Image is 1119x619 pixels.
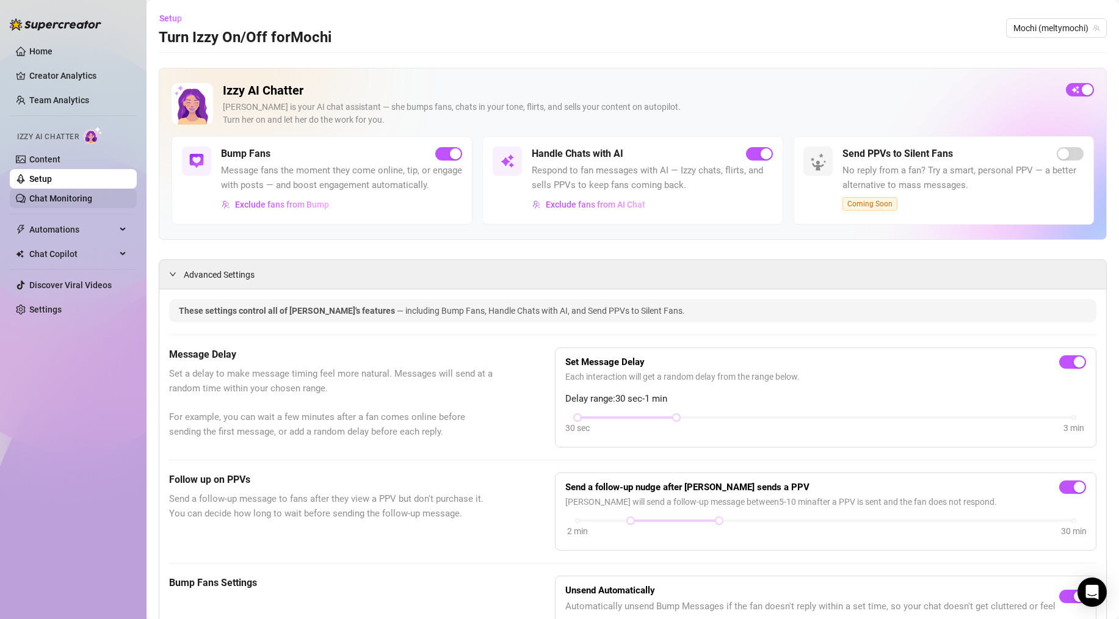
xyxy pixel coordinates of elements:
span: Message fans the moment they come online, tip, or engage with posts — and boost engagement automa... [221,164,462,192]
img: Izzy AI Chatter [172,83,213,125]
h5: Message Delay [169,347,494,362]
span: Respond to fan messages with AI — Izzy chats, flirts, and sells PPVs to keep fans coming back. [532,164,773,192]
h5: Bump Fans Settings [169,576,494,590]
span: — including Bump Fans, Handle Chats with AI, and Send PPVs to Silent Fans. [397,306,685,316]
button: Exclude fans from AI Chat [532,195,646,214]
span: Each interaction will get a random delay from the range below. [565,370,1086,383]
img: silent-fans-ppv-o-N6Mmdf.svg [810,153,830,173]
div: Open Intercom Messenger [1077,577,1107,607]
span: expanded [169,270,176,278]
img: svg%3e [500,154,515,168]
img: svg%3e [532,200,541,209]
strong: Set Message Delay [565,357,645,367]
span: Chat Copilot [29,244,116,264]
div: 30 sec [565,421,590,435]
div: 2 min [567,524,588,538]
span: Advanced Settings [184,268,255,281]
span: Setup [159,13,182,23]
span: These settings control all of [PERSON_NAME]'s features [179,306,397,316]
div: 30 min [1061,524,1087,538]
span: Izzy AI Chatter [17,131,79,143]
h2: Izzy AI Chatter [223,83,1056,98]
a: Creator Analytics [29,66,127,85]
button: Setup [159,9,192,28]
a: Content [29,154,60,164]
span: Send a follow-up message to fans after they view a PPV but don't purchase it. You can decide how ... [169,492,494,521]
strong: Send a follow-up nudge after [PERSON_NAME] sends a PPV [565,482,809,493]
div: [PERSON_NAME] is your AI chat assistant — she bumps fans, chats in your tone, flirts, and sells y... [223,101,1056,126]
h5: Handle Chats with AI [532,147,623,161]
span: No reply from a fan? Try a smart, personal PPV — a better alternative to mass messages. [842,164,1084,192]
a: Team Analytics [29,95,89,105]
span: Exclude fans from Bump [235,200,329,209]
a: Chat Monitoring [29,194,92,203]
a: Discover Viral Videos [29,280,112,290]
img: logo-BBDzfeDw.svg [10,18,101,31]
h5: Follow up on PPVs [169,472,494,487]
span: thunderbolt [16,225,26,234]
span: Delay range: 30 sec - 1 min [565,392,1086,407]
h3: Turn Izzy On/Off for Mochi [159,28,331,48]
div: expanded [169,267,184,281]
span: Coming Soon [842,197,897,211]
h5: Send PPVs to Silent Fans [842,147,953,161]
span: Mochi (meltymochi) [1013,19,1099,37]
a: Home [29,46,53,56]
span: [PERSON_NAME] will send a follow-up message between 5 - 10 min after a PPV is sent and the fan do... [565,495,1086,509]
strong: Unsend Automatically [565,585,655,596]
a: Settings [29,305,62,314]
span: team [1093,24,1100,32]
button: Exclude fans from Bump [221,195,330,214]
span: Exclude fans from AI Chat [546,200,645,209]
img: Chat Copilot [16,250,24,258]
img: svg%3e [189,154,204,168]
img: AI Chatter [84,126,103,144]
span: Automations [29,220,116,239]
a: Setup [29,174,52,184]
div: 3 min [1063,421,1084,435]
span: Set a delay to make message timing feel more natural. Messages will send at a random time within ... [169,367,494,439]
img: svg%3e [222,200,230,209]
h5: Bump Fans [221,147,270,161]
